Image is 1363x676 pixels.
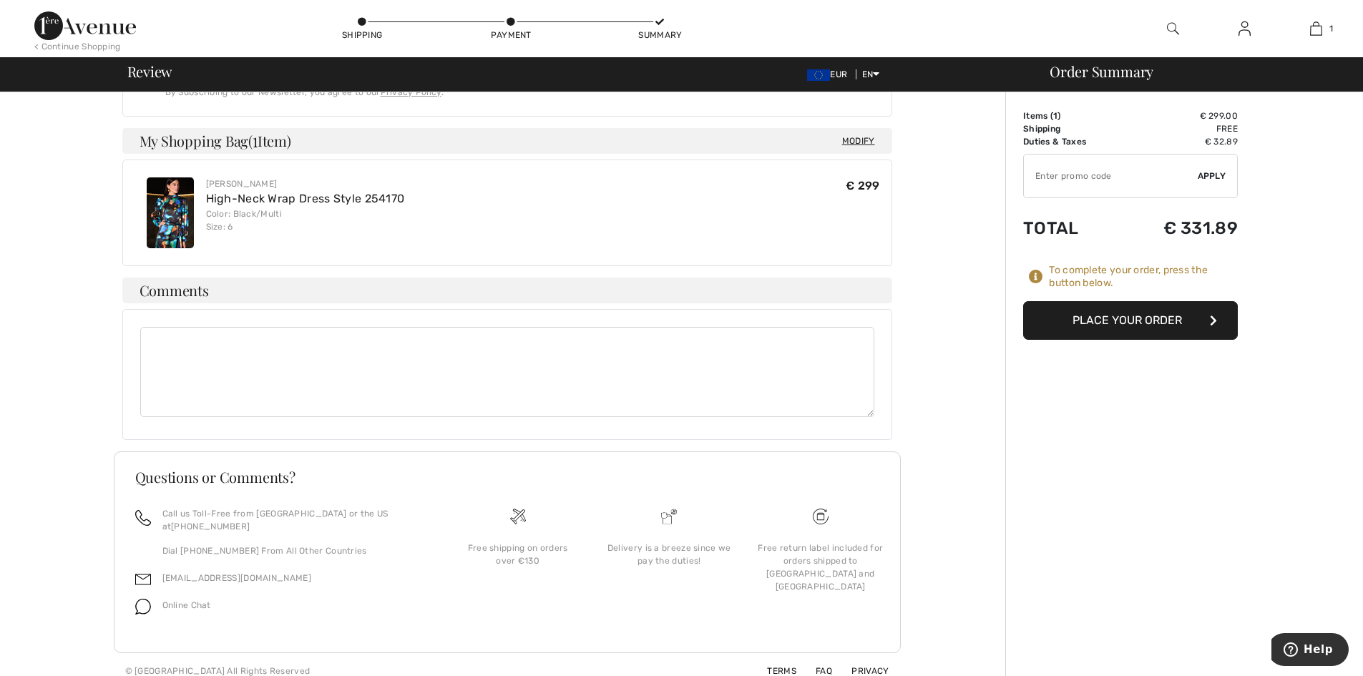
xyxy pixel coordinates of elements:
[135,599,151,614] img: chat
[661,509,677,524] img: Delivery is a breeze since we pay the duties!
[1329,22,1333,35] span: 1
[122,128,892,154] h4: My Shopping Bag
[1023,122,1121,135] td: Shipping
[807,69,853,79] span: EUR
[1227,20,1262,38] a: Sign In
[140,327,874,417] textarea: Comments
[206,177,405,190] div: [PERSON_NAME]
[206,192,405,205] a: High-Neck Wrap Dress Style 254170
[1023,109,1121,122] td: Items ( )
[1121,109,1238,122] td: € 299.00
[135,510,151,526] img: call
[454,542,582,567] div: Free shipping on orders over €130
[34,40,121,53] div: < Continue Shopping
[1198,170,1226,182] span: Apply
[341,29,384,41] div: Shipping
[381,87,441,97] a: Privacy Policy
[1023,135,1121,148] td: Duties & Taxes
[127,64,172,79] span: Review
[206,207,405,233] div: Color: Black/Multi Size: 6
[834,666,889,676] a: Privacy
[798,666,832,676] a: FAQ
[1024,155,1198,197] input: Promo code
[489,29,532,41] div: Payment
[1281,20,1351,37] a: 1
[813,509,829,524] img: Free shipping on orders over &#8364;130
[1121,122,1238,135] td: Free
[1121,204,1238,253] td: € 331.89
[750,666,796,676] a: Terms
[1023,301,1238,340] button: Place Your Order
[162,600,211,610] span: Online Chat
[1121,135,1238,148] td: € 32.89
[135,470,879,484] h3: Questions or Comments?
[1310,20,1322,37] img: My Bag
[862,69,880,79] span: EN
[510,509,526,524] img: Free shipping on orders over &#8364;130
[807,69,830,81] img: Euro
[605,542,733,567] div: Delivery is a breeze since we pay the duties!
[135,572,151,587] img: email
[1049,264,1238,290] div: To complete your order, press the button below.
[162,507,425,533] p: Call us Toll-Free from [GEOGRAPHIC_DATA] or the US at
[1271,633,1349,669] iframe: Opens a widget where you can find more information
[846,179,880,192] span: € 299
[1032,64,1354,79] div: Order Summary
[1023,204,1121,253] td: Total
[253,130,258,149] span: 1
[638,29,681,41] div: Summary
[162,544,425,557] p: Dial [PHONE_NUMBER] From All Other Countries
[842,134,875,148] span: Modify
[248,131,290,150] span: ( Item)
[34,11,136,40] img: 1ère Avenue
[171,521,250,532] a: [PHONE_NUMBER]
[122,278,892,303] h4: Comments
[1239,20,1251,37] img: My Info
[1053,111,1057,121] span: 1
[162,573,311,583] a: [EMAIL_ADDRESS][DOMAIN_NAME]
[147,177,194,248] img: High-Neck Wrap Dress Style 254170
[1167,20,1179,37] img: search the website
[756,542,885,593] div: Free return label included for orders shipped to [GEOGRAPHIC_DATA] and [GEOGRAPHIC_DATA]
